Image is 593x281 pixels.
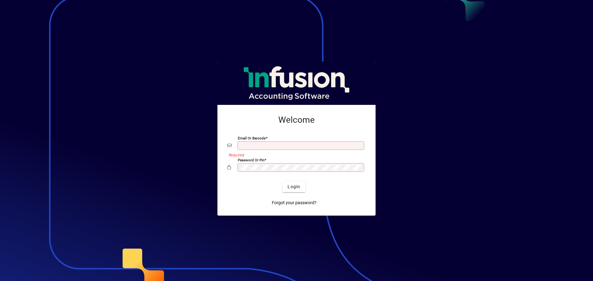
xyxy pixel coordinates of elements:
[269,197,319,208] a: Forgot your password?
[229,151,361,158] mat-error: Required
[272,200,317,206] span: Forgot your password?
[238,136,266,140] mat-label: Email or Barcode
[283,181,305,192] button: Login
[227,115,366,125] h2: Welcome
[288,184,300,190] span: Login
[238,158,264,162] mat-label: Password or Pin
